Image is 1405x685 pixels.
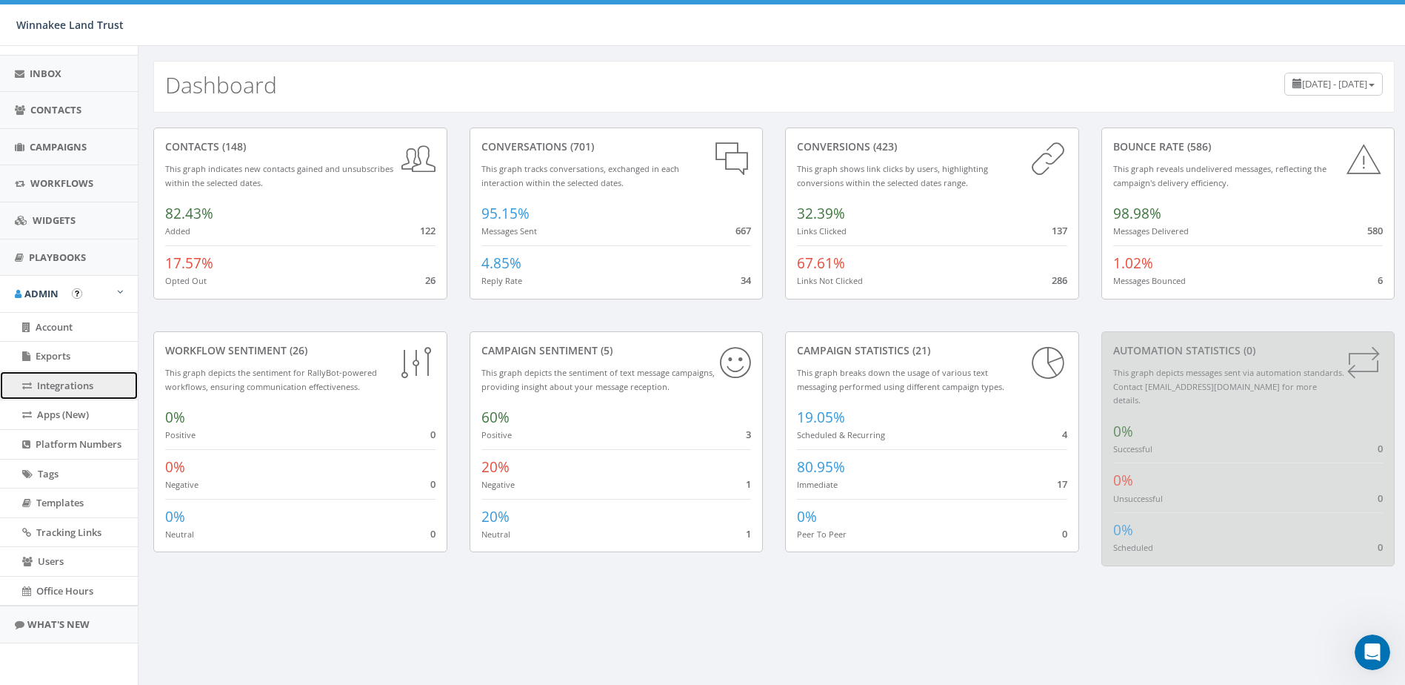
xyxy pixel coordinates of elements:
span: 0 [1378,492,1383,505]
span: 60% [481,408,510,427]
small: Successful [1113,443,1152,454]
span: Playbooks [29,251,86,264]
small: This graph shows link clicks by users, highlighting conversions within the selected dates range. [797,163,988,188]
span: (148) [219,139,246,153]
div: Profile image for JamesHi! I just wanted to see if you received these messages?[PERSON_NAME]•1h ago [16,196,281,251]
span: Home [13,500,46,510]
span: Campaigns [30,140,87,153]
small: Messages Bounced [1113,275,1186,286]
span: 137 [1052,224,1067,237]
small: Negative [481,479,515,490]
span: 17.57% [165,254,213,273]
small: This graph indicates new contacts gained and unsubscribes within the selected dates. [165,163,393,188]
span: Templates [36,496,84,509]
span: 20% [481,507,510,526]
small: This graph reveals undelivered messages, reflecting the campaign's delivery efficiency. [1113,163,1326,188]
span: (0) [1241,343,1255,357]
span: Office Hours [36,584,93,598]
small: Immediate [797,479,838,490]
span: 95.15% [481,204,530,223]
span: 6 [1378,274,1383,287]
img: RallyBot + Playbooks Now Live! 🚀 [16,324,281,428]
span: Platform Numbers [36,437,121,451]
span: News [193,500,221,510]
span: Apps (New) [37,408,89,421]
button: Messages [59,463,119,522]
small: Messages Delivered [1113,225,1189,236]
small: Negative [165,479,198,490]
span: 80.95% [797,457,845,477]
div: Close [255,24,281,50]
small: Peer To Peer [797,529,847,540]
span: 0 [430,428,435,441]
button: Help [237,463,296,522]
span: 67.61% [797,254,845,273]
span: Tracking Links [36,526,101,539]
span: (26) [287,343,307,357]
small: Added [165,225,190,236]
div: Ask a question [30,272,248,288]
span: (423) [870,139,897,153]
div: New feature [30,440,103,456]
span: 0% [165,507,185,526]
span: (21) [910,343,930,357]
span: (701) [567,139,594,153]
span: Workflows [30,176,93,190]
span: 0% [165,408,185,427]
div: Workflow Sentiment [165,343,435,358]
span: (586) [1184,139,1211,153]
span: 286 [1052,274,1067,287]
span: 20% [481,457,510,477]
span: 0 [1378,442,1383,455]
small: Reply Rate [481,275,522,286]
span: 0% [797,507,817,526]
div: Ask a questionAI Agent and team can help [15,259,281,316]
span: Tickets [130,500,167,510]
button: Open In-App Guide [72,288,82,299]
span: 0 [430,477,435,491]
span: Hi! I just wanted to see if you received these messages? [66,210,359,222]
span: Admin [24,287,59,300]
span: Users [38,555,64,568]
small: This graph depicts the sentiment of text message campaigns, providing insight about your message ... [481,367,715,392]
small: Neutral [165,529,194,540]
img: Profile image for James [58,24,87,53]
div: Campaign Sentiment [481,343,752,358]
span: 0% [1113,471,1133,490]
div: conversations [481,139,752,154]
span: 17 [1057,477,1067,491]
span: 1.02% [1113,254,1153,273]
small: This graph tracks conversations, exchanged in each interaction within the selected dates. [481,163,679,188]
span: 580 [1367,224,1383,237]
small: Scheduled [1113,542,1153,553]
small: Neutral [481,529,510,540]
div: Recent messageProfile image for JamesHi! I just wanted to see if you received these messages?[PER... [15,174,281,252]
span: (5) [598,343,613,357]
small: Scheduled & Recurring [797,429,885,440]
span: 122 [420,224,435,237]
small: Links Clicked [797,225,847,236]
span: 667 [735,224,751,237]
span: 0 [430,527,435,540]
div: [PERSON_NAME] [66,224,152,239]
span: 26 [425,274,435,287]
span: 0 [1378,540,1383,554]
span: 34 [741,274,751,287]
div: contacts [165,139,435,154]
span: 3 [746,428,751,441]
span: Account [36,320,73,334]
span: Help [255,500,278,510]
span: Messages [64,500,115,510]
span: 82.43% [165,204,213,223]
div: RallyBot + Playbooks Now Live! 🚀New feature [15,323,281,512]
p: Hi [PERSON_NAME] [30,105,267,130]
span: 0 [1062,527,1067,540]
button: Tickets [119,463,178,522]
div: AI Agent and team can help [30,288,248,303]
small: Positive [481,429,512,440]
span: 0% [1113,422,1133,441]
span: Widgets [33,214,76,227]
span: [DATE] - [DATE] [1302,77,1367,90]
span: 4 [1062,428,1067,441]
span: Inbox [30,67,61,80]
